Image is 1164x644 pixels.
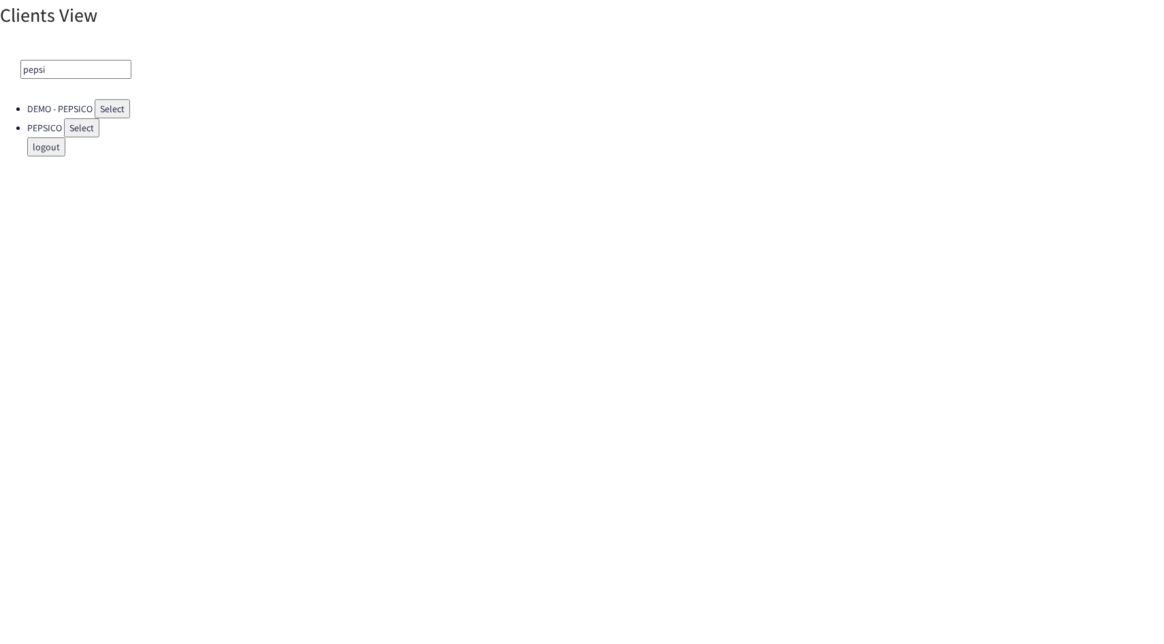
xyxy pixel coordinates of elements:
div: Widget de chat [1096,579,1164,644]
button: logout [27,137,65,156]
button: Select [64,118,99,137]
button: Select [95,99,130,118]
iframe: Chat Widget [1096,579,1164,644]
li: PEPSICO [27,118,1164,137]
li: DEMO - PEPSICO [27,99,1164,118]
